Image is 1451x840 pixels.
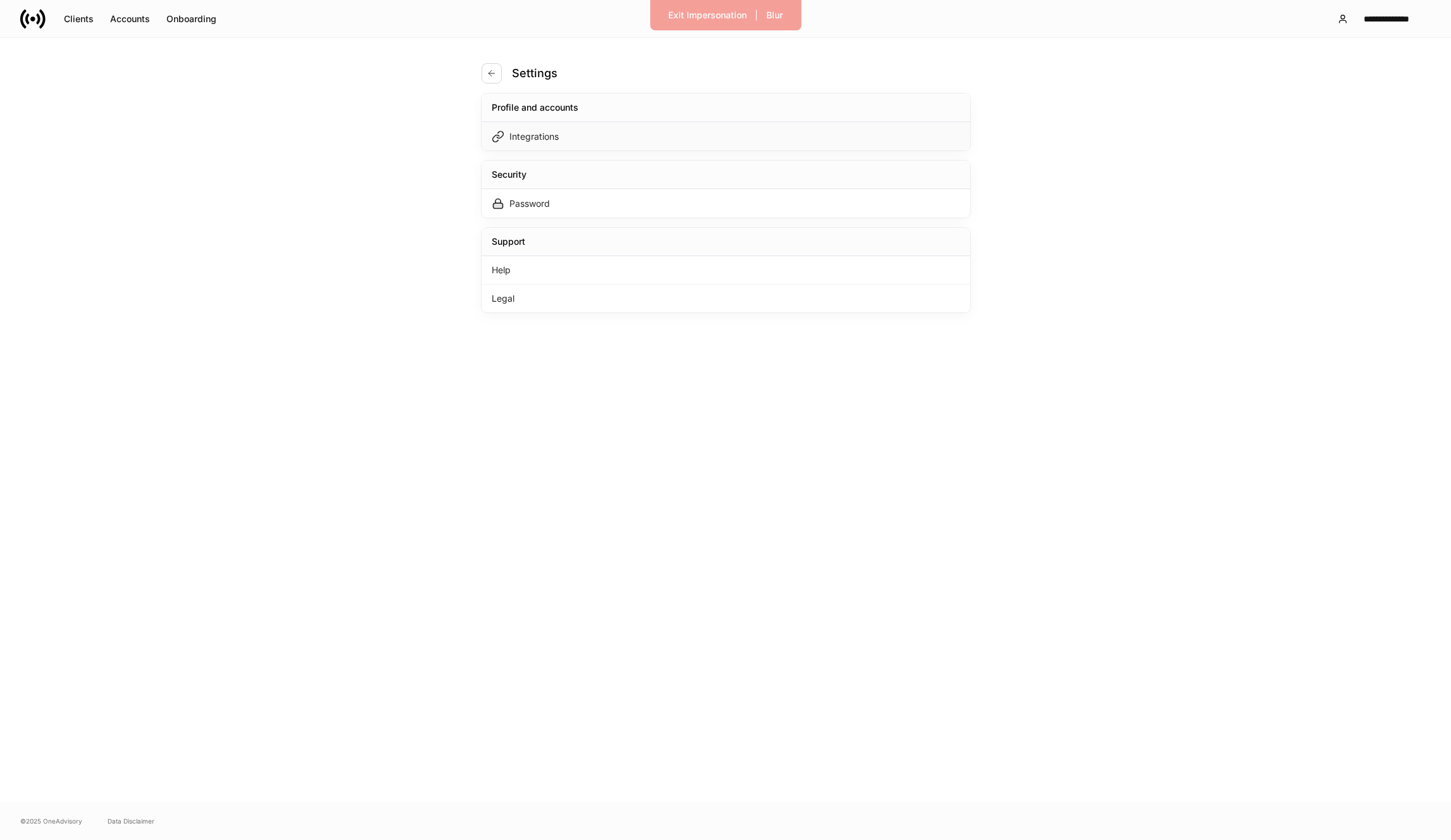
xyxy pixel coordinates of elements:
[158,9,225,29] button: Onboarding
[56,9,102,29] button: Clients
[166,13,216,25] div: Onboarding
[766,9,783,22] div: Blur
[110,13,150,25] div: Accounts
[509,197,550,210] div: Password
[482,256,970,285] div: Help
[660,5,755,25] button: Exit Impersonation
[668,9,747,22] div: Exit Impersonation
[492,235,525,248] div: Support
[509,130,559,143] div: Integrations
[758,5,791,25] button: Blur
[482,285,970,312] div: Legal
[108,816,154,826] a: Data Disclaimer
[512,66,557,81] h4: Settings
[102,9,158,29] button: Accounts
[64,13,94,25] div: Clients
[492,101,578,114] div: Profile and accounts
[492,168,526,181] div: Security
[20,816,82,826] span: © 2025 OneAdvisory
